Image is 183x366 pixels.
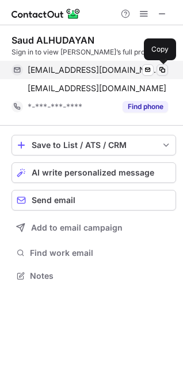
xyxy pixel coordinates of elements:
[31,223,123,232] span: Add to email campaign
[123,101,168,112] button: Reveal Button
[12,7,81,21] img: ContactOut v5.3.10
[32,196,75,205] span: Send email
[28,83,166,94] span: [EMAIL_ADDRESS][DOMAIN_NAME]
[32,168,154,177] span: AI write personalized message
[30,271,171,281] span: Notes
[12,217,176,238] button: Add to email campaign
[12,135,176,155] button: save-profile-one-click
[32,141,156,150] div: Save to List / ATS / CRM
[12,245,176,261] button: Find work email
[12,190,176,211] button: Send email
[28,65,159,75] span: [EMAIL_ADDRESS][DOMAIN_NAME]
[30,248,171,258] span: Find work email
[12,34,94,46] div: Saud ALHUDAYAN
[12,268,176,284] button: Notes
[12,162,176,183] button: AI write personalized message
[12,47,176,57] div: Sign in to view [PERSON_NAME]’s full profile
